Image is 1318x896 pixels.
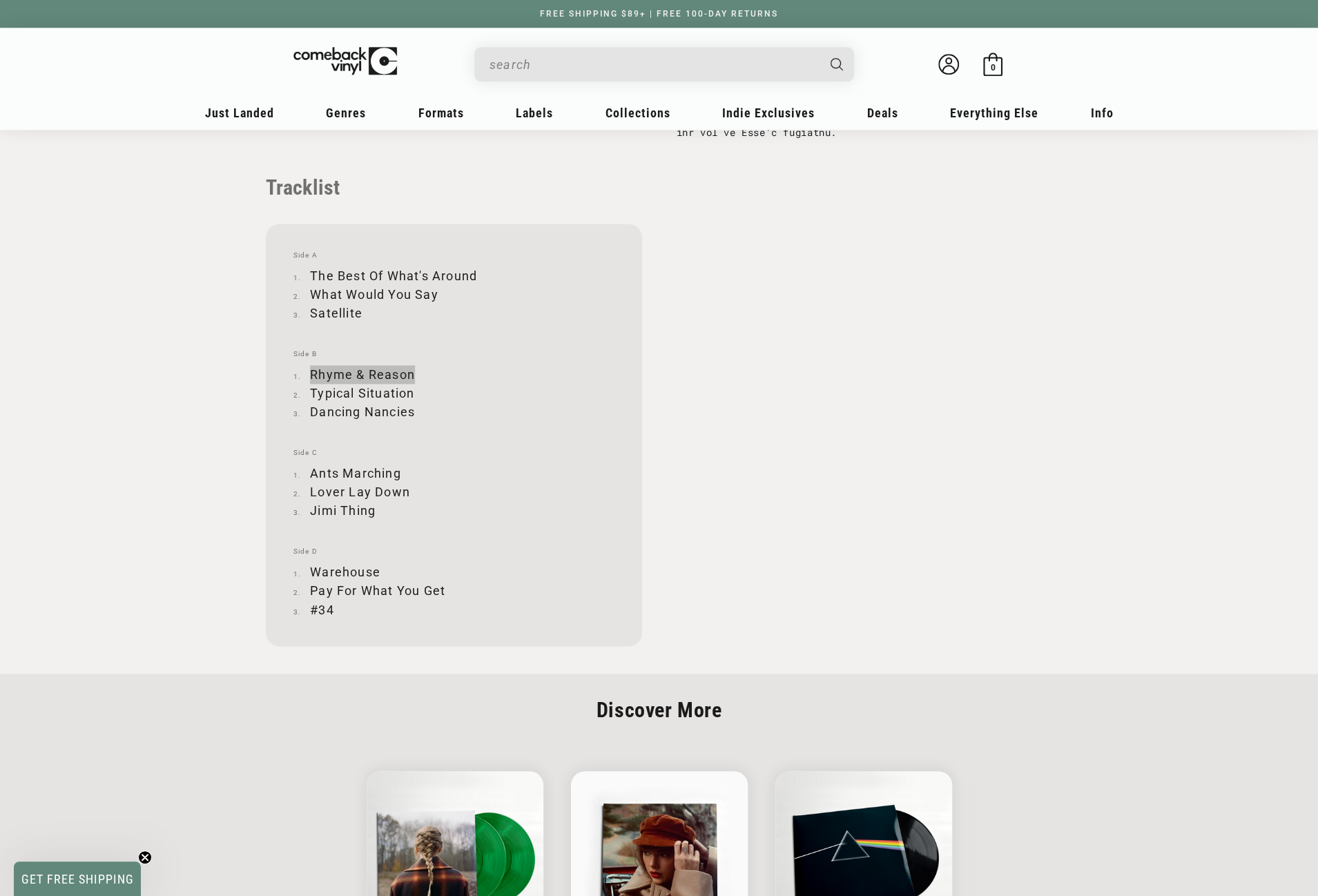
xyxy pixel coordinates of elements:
[516,106,553,120] span: Labels
[1091,106,1114,120] span: Info
[293,581,614,600] li: Pay For What You Get
[293,384,614,402] li: Typical Situation
[474,47,854,81] div: Search
[293,563,614,581] li: Warehouse
[266,175,642,199] p: Tracklist
[990,62,995,72] span: 0
[293,285,614,304] li: What Would You Say
[293,449,614,457] span: Side C
[950,106,1038,120] span: Everything Else
[326,106,366,120] span: Genres
[293,464,614,483] li: Ants Marching
[526,9,792,19] a: FREE SHIPPING $89+ | FREE 100-DAY RETURNS
[293,251,614,260] span: Side A
[21,872,134,886] span: GET FREE SHIPPING
[418,106,464,120] span: Formats
[490,50,817,79] input: When autocomplete results are available use up and down arrows to review and enter to select
[293,402,614,421] li: Dancing Nancies
[14,861,141,896] div: GET FREE SHIPPINGClose teaser
[818,47,855,81] button: Search
[605,106,670,120] span: Collections
[293,365,614,384] li: Rhyme & Reason
[138,850,152,864] button: Close teaser
[205,106,274,120] span: Just Landed
[293,350,614,358] span: Side B
[722,106,815,120] span: Indie Exclusives
[867,106,898,120] span: Deals
[293,547,614,556] span: Side D
[293,600,614,619] li: #34
[293,483,614,501] li: Lover Lay Down
[293,304,614,322] li: Satellite
[293,266,614,285] li: The Best Of What's Around
[293,501,614,520] li: Jimi Thing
